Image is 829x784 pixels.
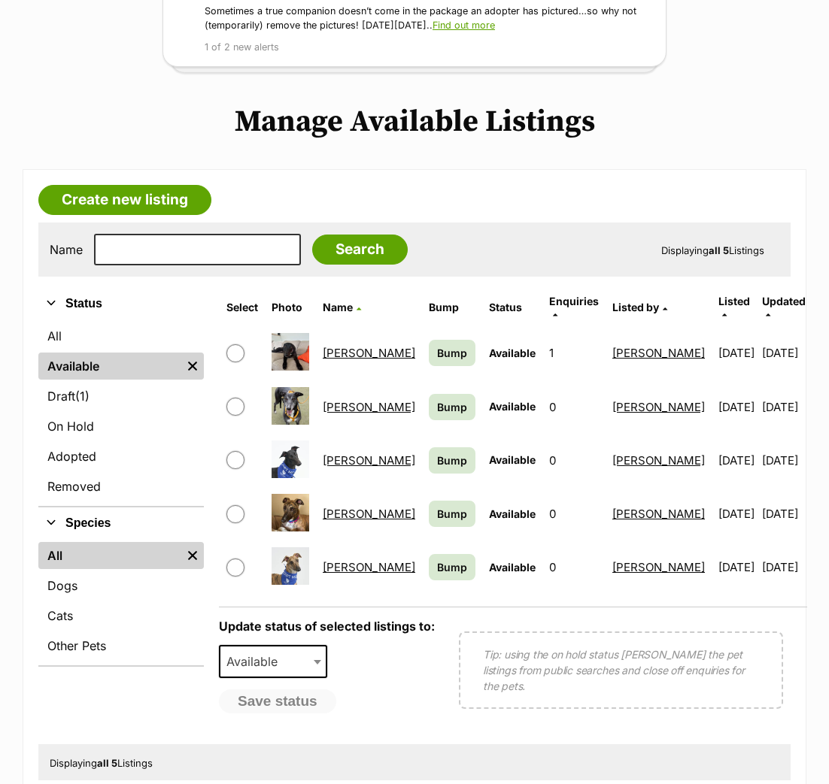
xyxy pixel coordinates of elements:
[38,539,204,665] div: Species
[718,295,750,307] span: Listed
[323,453,415,468] a: [PERSON_NAME]
[549,295,599,307] span: translation missing: en.admin.listings.index.attributes.enquiries
[38,542,181,569] a: All
[612,507,705,521] a: [PERSON_NAME]
[38,632,204,659] a: Other Pets
[38,413,204,440] a: On Hold
[323,301,353,313] span: Name
[762,295,806,307] span: Updated
[38,294,204,313] button: Status
[429,340,475,366] a: Bump
[219,645,327,678] span: Available
[266,289,315,325] th: Photo
[489,400,536,413] span: Available
[181,353,204,380] a: Remove filter
[97,757,117,769] strong: all 5
[437,399,467,415] span: Bump
[612,301,659,313] span: Listed by
[433,20,495,31] a: Find out more
[220,289,264,325] th: Select
[718,295,750,319] a: Listed
[489,347,536,359] span: Available
[762,434,806,486] td: [DATE]
[543,488,605,540] td: 0
[543,327,605,379] td: 1
[612,560,705,574] a: [PERSON_NAME]
[50,243,83,256] label: Name
[489,507,536,520] span: Available
[423,289,481,325] th: Bump
[549,295,599,319] a: Enquiries
[429,501,475,527] a: Bump
[323,560,415,574] a: [PERSON_NAME]
[437,506,467,522] span: Bump
[429,554,475,580] a: Bump
[38,473,204,500] a: Removed
[38,602,204,629] a: Cats
[612,400,705,414] a: [PERSON_NAME]
[38,353,181,380] a: Available
[712,327,761,379] td: [DATE]
[38,322,204,350] a: All
[762,541,806,593] td: [DATE]
[437,559,467,575] span: Bump
[38,513,204,533] button: Species
[323,507,415,521] a: [PERSON_NAME]
[543,381,605,433] td: 0
[38,443,204,470] a: Adopted
[205,5,654,33] p: Sometimes a true companion doesn’t come in the package an adopter has pictured…so why not (tempor...
[543,434,605,486] td: 0
[762,488,806,540] td: [DATE]
[437,453,467,468] span: Bump
[661,244,764,256] span: Displaying Listings
[181,542,204,569] a: Remove filter
[612,301,667,313] a: Listed by
[220,651,293,672] span: Available
[709,244,729,256] strong: all 5
[219,689,336,713] button: Save status
[762,381,806,433] td: [DATE]
[489,453,536,466] span: Available
[38,319,204,506] div: Status
[612,453,705,468] a: [PERSON_NAME]
[712,434,761,486] td: [DATE]
[543,541,605,593] td: 0
[489,561,536,574] span: Available
[712,381,761,433] td: [DATE]
[38,185,211,215] a: Create new listing
[762,295,806,319] a: Updated
[323,301,361,313] a: Name
[483,289,542,325] th: Status
[712,541,761,593] td: [DATE]
[483,646,759,694] p: Tip: using the on hold status [PERSON_NAME] the pet listings from public searches and close off e...
[323,346,415,360] a: [PERSON_NAME]
[437,345,467,361] span: Bump
[712,488,761,540] td: [DATE]
[612,346,705,360] a: [PERSON_NAME]
[323,400,415,414] a: [PERSON_NAME]
[38,383,204,410] a: Draft
[219,619,435,634] label: Update status of selected listings to:
[75,387,90,405] span: (1)
[429,447,475,474] a: Bump
[429,394,475,420] a: Bump
[762,327,806,379] td: [DATE]
[38,572,204,599] a: Dogs
[312,235,408,265] input: Search
[50,757,153,769] span: Displaying Listings
[205,41,654,55] p: 1 of 2 new alerts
